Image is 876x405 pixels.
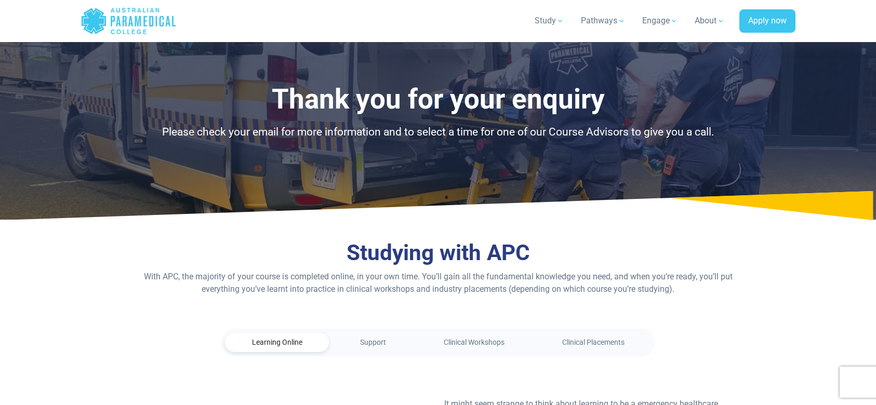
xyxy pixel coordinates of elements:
a: Study [528,6,570,35]
h3: Studying with APC [134,240,742,266]
a: Apply now [739,9,795,33]
a: Support [333,333,413,352]
a: Learning Online [225,333,329,352]
a: Engage [636,6,684,35]
a: About [688,6,731,35]
a: Australian Paramedical College [81,4,177,38]
a: Pathways [575,6,632,35]
p: With APC, the majority of your course is completed online, in your own time. You’ll gain all the ... [134,271,742,295]
a: Clinical Workshops [417,333,531,352]
h1: Thank you for your enquiry [134,83,742,116]
p: Please check your email for more information and to select a time for one of our Course Advisors ... [134,124,742,141]
a: Clinical Placements [535,333,651,352]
